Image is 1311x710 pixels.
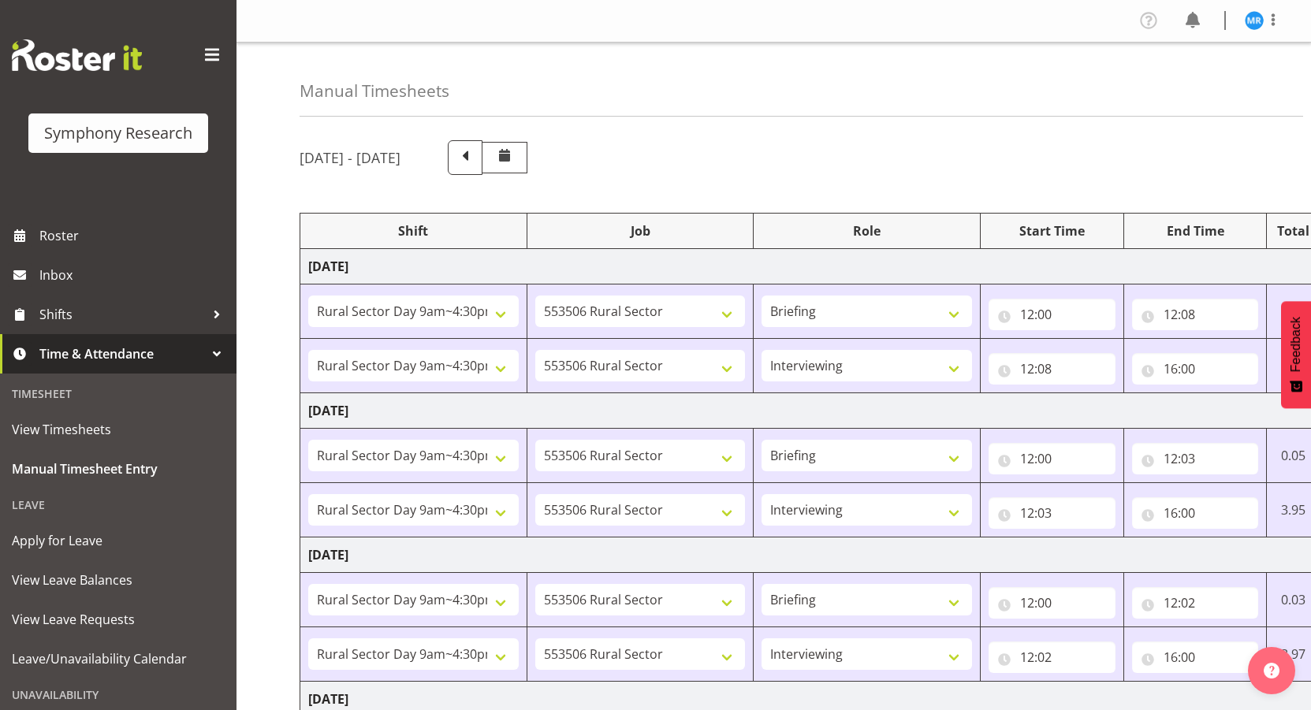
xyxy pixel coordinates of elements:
[4,410,233,449] a: View Timesheets
[4,600,233,639] a: View Leave Requests
[1132,221,1259,240] div: End Time
[4,521,233,560] a: Apply for Leave
[12,529,225,552] span: Apply for Leave
[1132,299,1259,330] input: Click to select...
[989,443,1115,474] input: Click to select...
[535,221,746,240] div: Job
[1132,353,1259,385] input: Click to select...
[300,149,400,166] h5: [DATE] - [DATE]
[1132,443,1259,474] input: Click to select...
[989,497,1115,529] input: Click to select...
[1132,587,1259,619] input: Click to select...
[989,587,1115,619] input: Click to select...
[12,608,225,631] span: View Leave Requests
[44,121,192,145] div: Symphony Research
[4,377,233,410] div: Timesheet
[4,489,233,521] div: Leave
[1264,663,1279,678] img: help-xxl-2.png
[4,639,233,678] a: Leave/Unavailability Calendar
[39,263,229,287] span: Inbox
[12,418,225,441] span: View Timesheets
[39,224,229,247] span: Roster
[989,641,1115,673] input: Click to select...
[989,221,1115,240] div: Start Time
[989,353,1115,385] input: Click to select...
[39,303,205,326] span: Shifts
[1281,301,1311,408] button: Feedback - Show survey
[12,457,225,481] span: Manual Timesheet Entry
[308,221,519,240] div: Shift
[762,221,972,240] div: Role
[4,560,233,600] a: View Leave Balances
[1132,497,1259,529] input: Click to select...
[4,449,233,489] a: Manual Timesheet Entry
[39,342,205,366] span: Time & Attendance
[12,647,225,671] span: Leave/Unavailability Calendar
[300,82,449,100] h4: Manual Timesheets
[989,299,1115,330] input: Click to select...
[1245,11,1264,30] img: michael-robinson11856.jpg
[1289,317,1303,372] span: Feedback
[1275,221,1311,240] div: Total
[12,568,225,592] span: View Leave Balances
[1132,641,1259,673] input: Click to select...
[12,39,142,71] img: Rosterit website logo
